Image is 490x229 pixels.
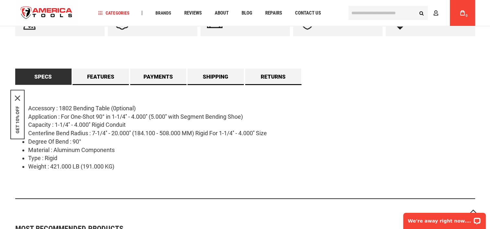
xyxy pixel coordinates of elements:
[466,14,468,17] span: 0
[155,11,171,15] span: Brands
[241,11,252,16] span: Blog
[15,1,78,25] img: America Tools
[188,69,244,85] a: Shipping
[28,146,475,154] li: Material : Aluminum Components
[15,96,20,101] svg: close icon
[211,9,231,17] a: About
[95,9,132,17] a: Categories
[181,9,204,17] a: Reviews
[28,121,475,129] li: Capacity : 1-1/4'' - 4.000'' Rigid Conduit
[15,69,72,85] a: Specs
[73,69,129,85] a: Features
[152,9,174,17] a: Brands
[214,11,228,16] span: About
[28,154,475,162] li: Type : Rigid
[265,11,282,16] span: Repairs
[15,96,20,101] button: Close
[416,7,428,19] button: Search
[295,11,321,16] span: Contact Us
[28,113,475,121] li: Application : For One-Shot 90° in 1-1/4'' - 4.000'' (5.000'' with Segment Bending Shoe)
[28,129,475,137] li: Centerline Bend Radius : 7-1/4'' - 20.000'' (184.100 - 508.000 MM) Rigid For 1-1/4'' - 4.000'' Size
[98,11,129,15] span: Categories
[399,209,490,229] iframe: LiveChat chat widget
[262,9,285,17] a: Repairs
[130,69,187,85] a: Payments
[292,9,324,17] a: Contact Us
[28,162,475,171] li: Weight : 421.000 LB (191.000 KG)
[238,9,255,17] a: Blog
[28,104,475,113] li: Accessory : 1802 Bending Table (0ptional)
[15,1,78,25] a: store logo
[15,106,20,134] button: GET 10% OFF
[28,137,475,146] li: Degree Of Bend : 90°
[245,69,302,85] a: Returns
[184,11,201,16] span: Reviews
